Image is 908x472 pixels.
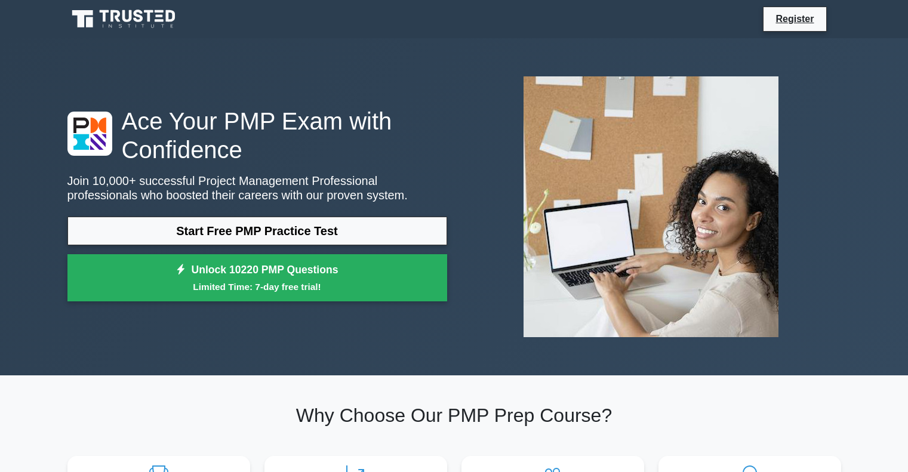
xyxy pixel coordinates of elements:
[67,404,841,427] h2: Why Choose Our PMP Prep Course?
[67,174,447,202] p: Join 10,000+ successful Project Management Professional professionals who boosted their careers w...
[67,217,447,245] a: Start Free PMP Practice Test
[82,280,432,294] small: Limited Time: 7-day free trial!
[768,11,821,26] a: Register
[67,107,447,164] h1: Ace Your PMP Exam with Confidence
[67,254,447,302] a: Unlock 10220 PMP QuestionsLimited Time: 7-day free trial!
